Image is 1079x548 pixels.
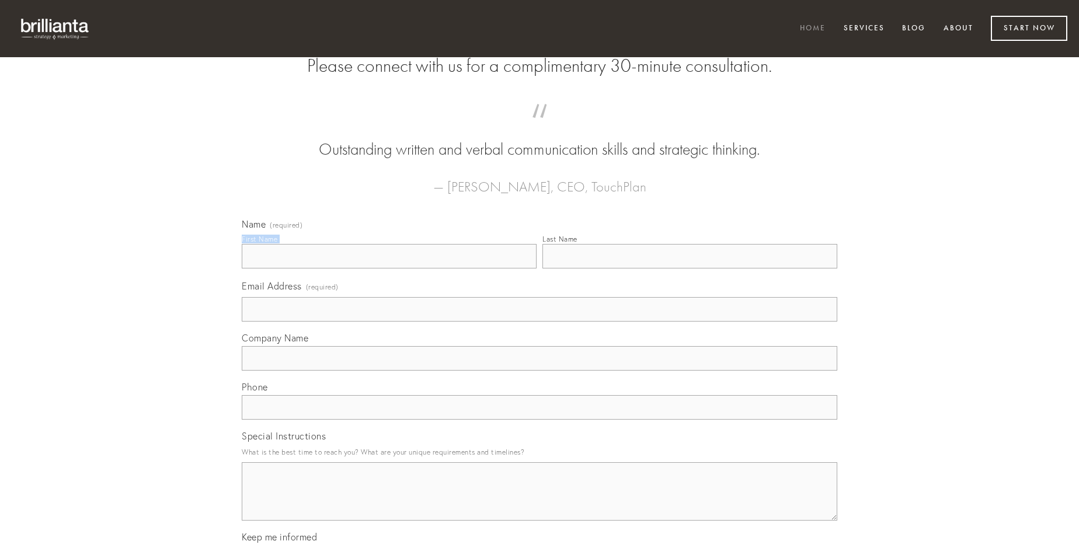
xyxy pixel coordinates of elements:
[991,16,1067,41] a: Start Now
[242,531,317,543] span: Keep me informed
[792,19,833,39] a: Home
[894,19,933,39] a: Blog
[242,218,266,230] span: Name
[12,12,99,46] img: brillianta - research, strategy, marketing
[260,116,819,138] span: “
[242,55,837,77] h2: Please connect with us for a complimentary 30-minute consultation.
[242,430,326,442] span: Special Instructions
[260,161,819,198] figcaption: — [PERSON_NAME], CEO, TouchPlan
[260,116,819,161] blockquote: Outstanding written and verbal communication skills and strategic thinking.
[242,332,308,344] span: Company Name
[242,381,268,393] span: Phone
[242,444,837,460] p: What is the best time to reach you? What are your unique requirements and timelines?
[836,19,892,39] a: Services
[270,222,302,229] span: (required)
[242,235,277,243] div: First Name
[306,279,339,295] span: (required)
[542,235,577,243] div: Last Name
[242,280,302,292] span: Email Address
[936,19,981,39] a: About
